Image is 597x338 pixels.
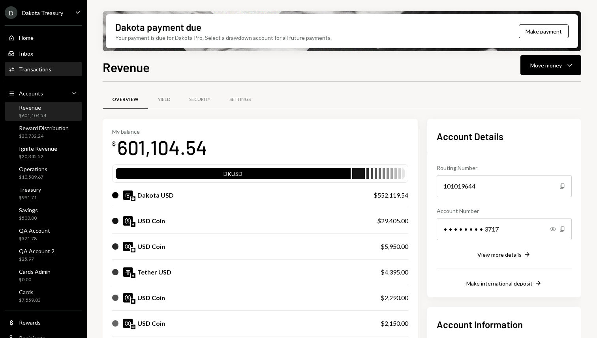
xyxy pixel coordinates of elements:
[229,96,251,103] div: Settings
[5,286,82,305] a: Cards$7,559.03
[19,153,57,160] div: $20,345.52
[437,218,572,240] div: • • • • • • • • 3717
[477,251,522,258] div: View more details
[437,207,572,215] div: Account Number
[19,104,46,111] div: Revenue
[19,166,47,172] div: Operations
[115,21,201,34] div: Dakota payment due
[5,266,82,285] a: Cards Admin$0.00
[19,174,47,181] div: $10,589.67
[131,222,135,227] img: ethereum-mainnet
[519,24,569,38] button: Make payment
[19,227,50,234] div: QA Account
[19,289,41,295] div: Cards
[466,279,542,288] button: Make international deposit
[123,242,133,251] img: USDC
[131,325,135,329] img: arbitrum-mainnet
[5,225,82,244] a: QA Account$321.78
[112,140,116,148] div: $
[19,194,41,201] div: $991.71
[137,242,165,251] div: USD Coin
[5,6,17,19] div: D
[5,102,82,121] a: Revenue$601,104.54
[437,175,572,197] div: 101019644
[5,184,82,203] a: Treasury$991.71
[5,46,82,60] a: Inbox
[137,216,165,226] div: USD Coin
[19,112,46,119] div: $601,104.54
[220,90,260,110] a: Settings
[131,196,135,201] img: base-mainnet
[520,55,581,75] button: Move money
[131,248,135,252] img: base-mainnet
[19,268,51,275] div: Cards Admin
[19,248,54,254] div: QA Account 2
[5,143,82,162] a: Ignite Revenue$20,345.52
[123,293,133,303] img: USDC
[103,90,148,110] a: Overview
[5,62,82,76] a: Transactions
[19,207,38,213] div: Savings
[137,267,171,277] div: Tether USD
[5,86,82,100] a: Accounts
[123,190,133,200] img: DKUSD
[19,125,69,131] div: Reward Distribution
[123,267,133,277] img: USDT
[19,256,54,263] div: $25.97
[381,293,408,303] div: $2,290.00
[19,215,38,222] div: $500.00
[466,280,533,287] div: Make international deposit
[137,319,165,328] div: USD Coin
[115,34,332,42] div: Your payment is due for Dakota Pro. Select a drawdown account for all future payments.
[381,319,408,328] div: $2,150.00
[5,245,82,264] a: QA Account 2$25.97
[530,61,562,69] div: Move money
[374,190,408,200] div: $552,119.54
[131,273,135,278] img: ethereum-mainnet
[112,128,207,135] div: My balance
[5,122,82,141] a: Reward Distribution$20,732.24
[131,299,135,304] img: solana-mainnet
[19,145,57,152] div: Ignite Revenue
[19,235,50,242] div: $321.78
[116,170,351,181] div: DKUSD
[19,186,41,193] div: Treasury
[19,276,51,283] div: $0.00
[19,297,41,304] div: $7,559.03
[5,30,82,45] a: Home
[112,96,139,103] div: Overview
[377,216,408,226] div: $29,405.00
[103,59,150,75] h1: Revenue
[19,319,41,326] div: Rewards
[158,96,170,103] div: Yield
[22,9,63,16] div: Dakota Treasury
[137,293,165,303] div: USD Coin
[123,216,133,226] img: USDC
[117,135,207,160] div: 601,104.54
[189,96,210,103] div: Security
[437,130,572,143] h2: Account Details
[19,90,43,97] div: Accounts
[5,204,82,223] a: Savings$500.00
[19,133,69,140] div: $20,732.24
[148,90,180,110] a: Yield
[437,318,572,331] h2: Account Information
[437,164,572,172] div: Routing Number
[123,319,133,328] img: USDC
[180,90,220,110] a: Security
[5,315,82,329] a: Rewards
[137,190,174,200] div: Dakota USD
[5,163,82,182] a: Operations$10,589.67
[19,34,34,41] div: Home
[477,250,531,259] button: View more details
[19,50,33,57] div: Inbox
[19,66,51,73] div: Transactions
[381,267,408,277] div: $4,395.00
[381,242,408,251] div: $5,950.00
